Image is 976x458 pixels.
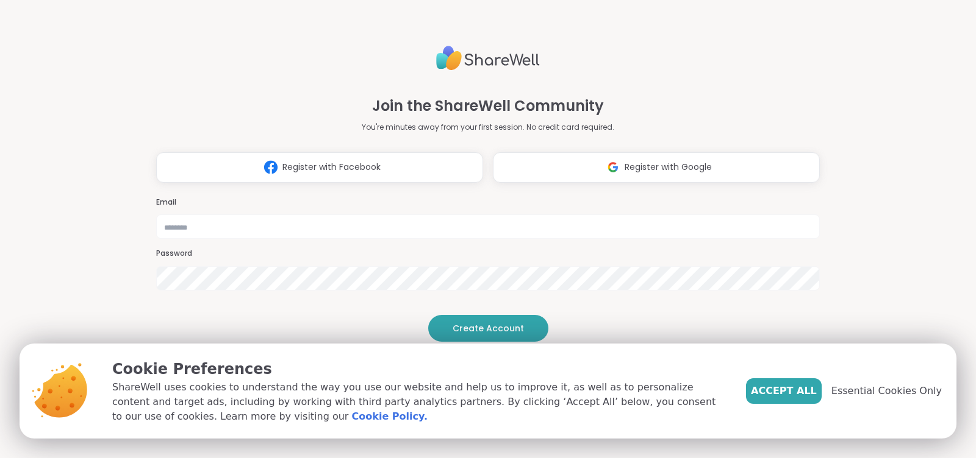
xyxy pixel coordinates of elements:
[259,156,282,178] img: ShareWell Logomark
[493,152,820,183] button: Register with Google
[156,152,483,183] button: Register with Facebook
[282,161,381,174] span: Register with Facebook
[156,248,820,259] h3: Password
[751,384,817,398] span: Accept All
[453,322,524,334] span: Create Account
[436,41,540,76] img: ShareWell Logo
[625,161,712,174] span: Register with Google
[112,358,727,380] p: Cookie Preferences
[601,156,625,178] img: ShareWell Logomark
[372,95,604,117] h1: Join the ShareWell Community
[362,122,614,133] p: You're minutes away from your first session. No credit card required.
[746,378,822,404] button: Accept All
[352,409,428,424] a: Cookie Policy.
[112,380,727,424] p: ShareWell uses cookies to understand the way you use our website and help us to improve it, as we...
[156,197,820,208] h3: Email
[831,384,942,398] span: Essential Cookies Only
[428,315,548,342] button: Create Account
